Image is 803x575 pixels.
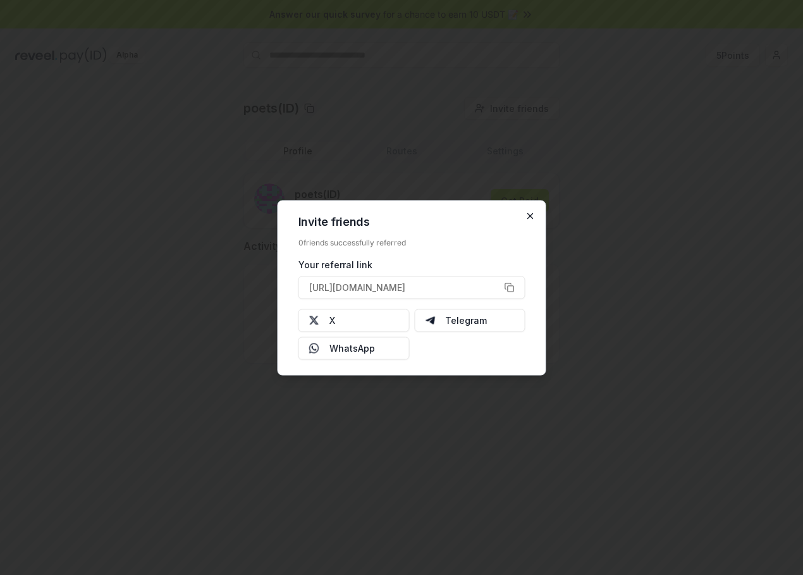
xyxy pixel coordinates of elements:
button: Telegram [414,309,525,331]
img: Whatsapp [309,343,319,353]
button: X [298,309,410,331]
h2: Invite friends [298,216,525,227]
img: X [309,315,319,325]
img: Telegram [425,315,435,325]
div: 0 friends successfully referred [298,237,525,247]
button: WhatsApp [298,337,410,359]
span: [URL][DOMAIN_NAME] [309,281,405,294]
button: [URL][DOMAIN_NAME] [298,276,525,299]
div: Your referral link [298,257,525,271]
